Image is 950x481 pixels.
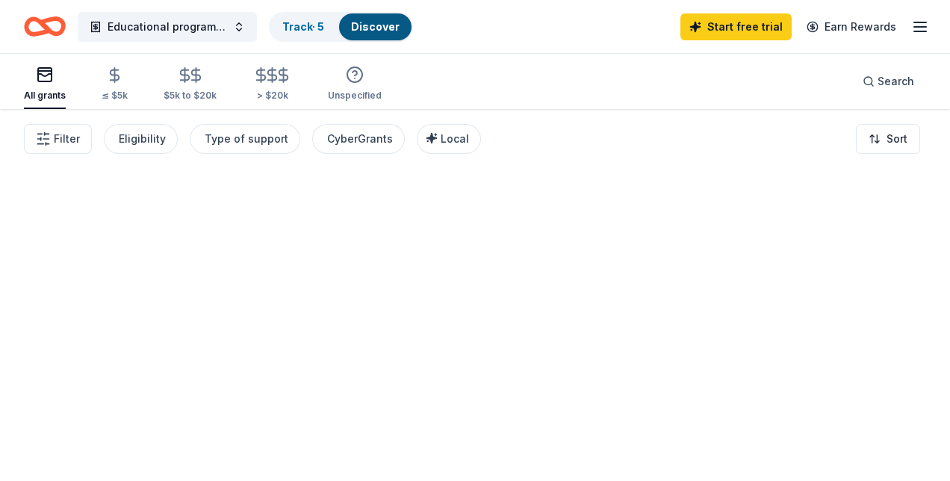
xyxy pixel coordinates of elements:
[312,124,405,154] button: CyberGrants
[878,72,914,90] span: Search
[417,124,481,154] button: Local
[108,18,227,36] span: Educational programs k-12
[798,13,905,40] a: Earn Rewards
[269,12,413,42] button: Track· 5Discover
[24,124,92,154] button: Filter
[887,130,907,148] span: Sort
[54,130,80,148] span: Filter
[119,130,166,148] div: Eligibility
[190,124,300,154] button: Type of support
[78,12,257,42] button: Educational programs k-12
[856,124,920,154] button: Sort
[24,9,66,44] a: Home
[851,66,926,96] button: Search
[104,124,178,154] button: Eligibility
[252,90,292,102] div: > $20k
[205,130,288,148] div: Type of support
[351,20,400,33] a: Discover
[24,90,66,102] div: All grants
[328,90,382,102] div: Unspecified
[164,60,217,109] button: $5k to $20k
[164,90,217,102] div: $5k to $20k
[102,90,128,102] div: ≤ $5k
[252,60,292,109] button: > $20k
[680,13,792,40] a: Start free trial
[328,60,382,109] button: Unspecified
[441,132,469,145] span: Local
[24,60,66,109] button: All grants
[282,20,324,33] a: Track· 5
[327,130,393,148] div: CyberGrants
[102,60,128,109] button: ≤ $5k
